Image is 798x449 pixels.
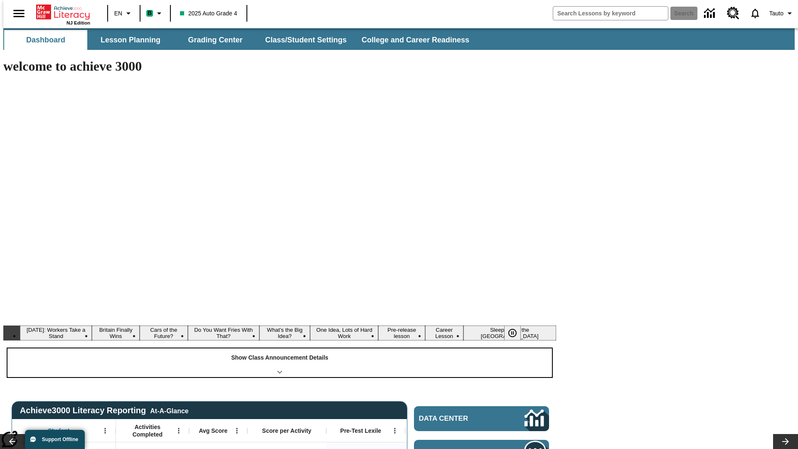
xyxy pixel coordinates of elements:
button: Lesson Planning [89,30,172,50]
div: Pause [504,326,529,340]
button: Grading Center [174,30,257,50]
span: Student [48,427,69,434]
span: NJ Edition [66,20,90,25]
a: Resource Center, Will open in new tab [722,2,744,25]
button: Slide 7 Pre-release lesson [378,326,425,340]
span: Support Offline [42,437,78,442]
button: Pause [504,326,521,340]
button: Lesson carousel, Next [773,434,798,449]
button: Slide 4 Do You Want Fries With That? [188,326,259,340]
div: SubNavbar [3,28,795,50]
button: Open Menu [99,424,111,437]
a: Home [36,4,90,20]
input: search field [553,7,668,20]
button: Slide 9 Sleepless in the Animal Kingdom [463,326,556,340]
h1: welcome to achieve 3000 [3,59,556,74]
span: Avg Score [199,427,227,434]
div: At-A-Glance [150,406,188,415]
button: Support Offline [25,430,85,449]
span: Data Center [419,414,497,423]
p: Show Class Announcement Details [231,353,328,362]
a: Data Center [699,2,722,25]
span: Tauto [769,9,783,18]
button: Slide 2 Britain Finally Wins [92,326,139,340]
button: Slide 8 Career Lesson [425,326,463,340]
span: Activities Completed [120,423,175,438]
button: Language: EN, Select a language [111,6,137,21]
button: College and Career Readiness [355,30,476,50]
span: Achieve3000 Literacy Reporting [20,406,189,415]
button: Slide 5 What's the Big Idea? [259,326,310,340]
span: EN [114,9,122,18]
span: 2025 Auto Grade 4 [180,9,237,18]
span: Pre-Test Lexile [340,427,382,434]
button: Open side menu [7,1,31,26]
button: Open Menu [172,424,185,437]
button: Profile/Settings [766,6,798,21]
div: Show Class Announcement Details [7,348,552,377]
button: Slide 1 Labor Day: Workers Take a Stand [20,326,92,340]
div: SubNavbar [3,30,477,50]
button: Dashboard [4,30,87,50]
button: Boost Class color is mint green. Change class color [143,6,167,21]
button: Slide 3 Cars of the Future? [140,326,188,340]
button: Slide 6 One Idea, Lots of Hard Work [310,326,378,340]
a: Notifications [744,2,766,24]
span: B [148,8,152,18]
a: Data Center [414,406,549,431]
span: Score per Activity [262,427,312,434]
button: Class/Student Settings [259,30,353,50]
button: Open Menu [231,424,243,437]
div: Home [36,3,90,25]
button: Open Menu [389,424,401,437]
